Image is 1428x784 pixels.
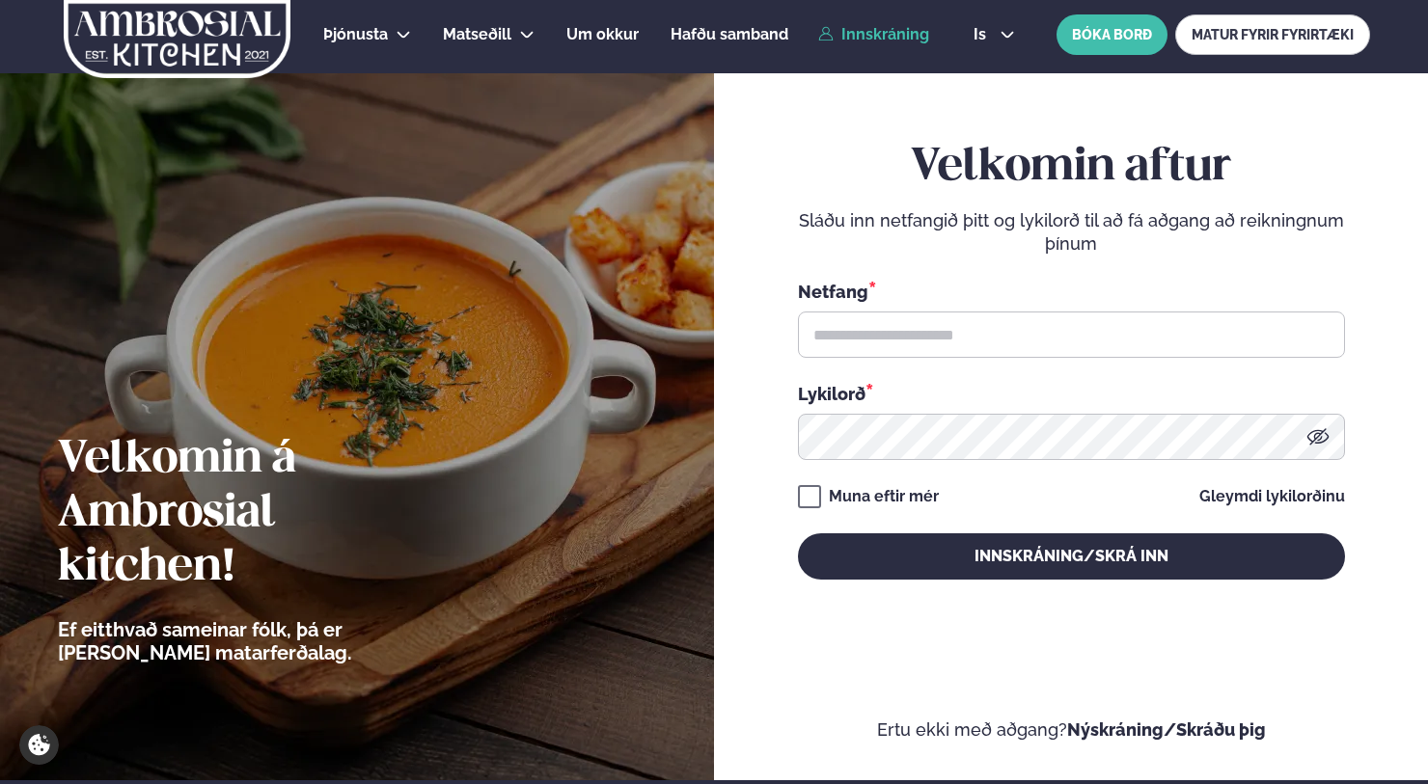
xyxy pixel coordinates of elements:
a: Þjónusta [323,23,388,46]
a: Hafðu samband [671,23,788,46]
h2: Velkomin á Ambrosial kitchen! [58,433,458,595]
button: BÓKA BORÐ [1057,14,1167,55]
button: Innskráning/Skrá inn [798,533,1345,580]
button: is [958,27,1030,42]
a: Innskráning [818,26,929,43]
span: is [974,27,992,42]
div: Netfang [798,279,1345,304]
p: Ertu ekki með aðgang? [772,718,1370,742]
a: Cookie settings [19,725,59,765]
span: Matseðill [443,25,511,43]
div: Lykilorð [798,381,1345,406]
a: Nýskráning/Skráðu þig [1067,719,1266,740]
span: Þjónusta [323,25,388,43]
span: Hafðu samband [671,25,788,43]
h2: Velkomin aftur [798,141,1345,195]
a: Um okkur [566,23,639,46]
a: MATUR FYRIR FYRIRTÆKI [1175,14,1370,55]
p: Ef eitthvað sameinar fólk, þá er [PERSON_NAME] matarferðalag. [58,618,458,664]
a: Matseðill [443,23,511,46]
a: Gleymdi lykilorðinu [1199,489,1345,504]
p: Sláðu inn netfangið þitt og lykilorð til að fá aðgang að reikningnum þínum [798,209,1345,256]
span: Um okkur [566,25,639,43]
